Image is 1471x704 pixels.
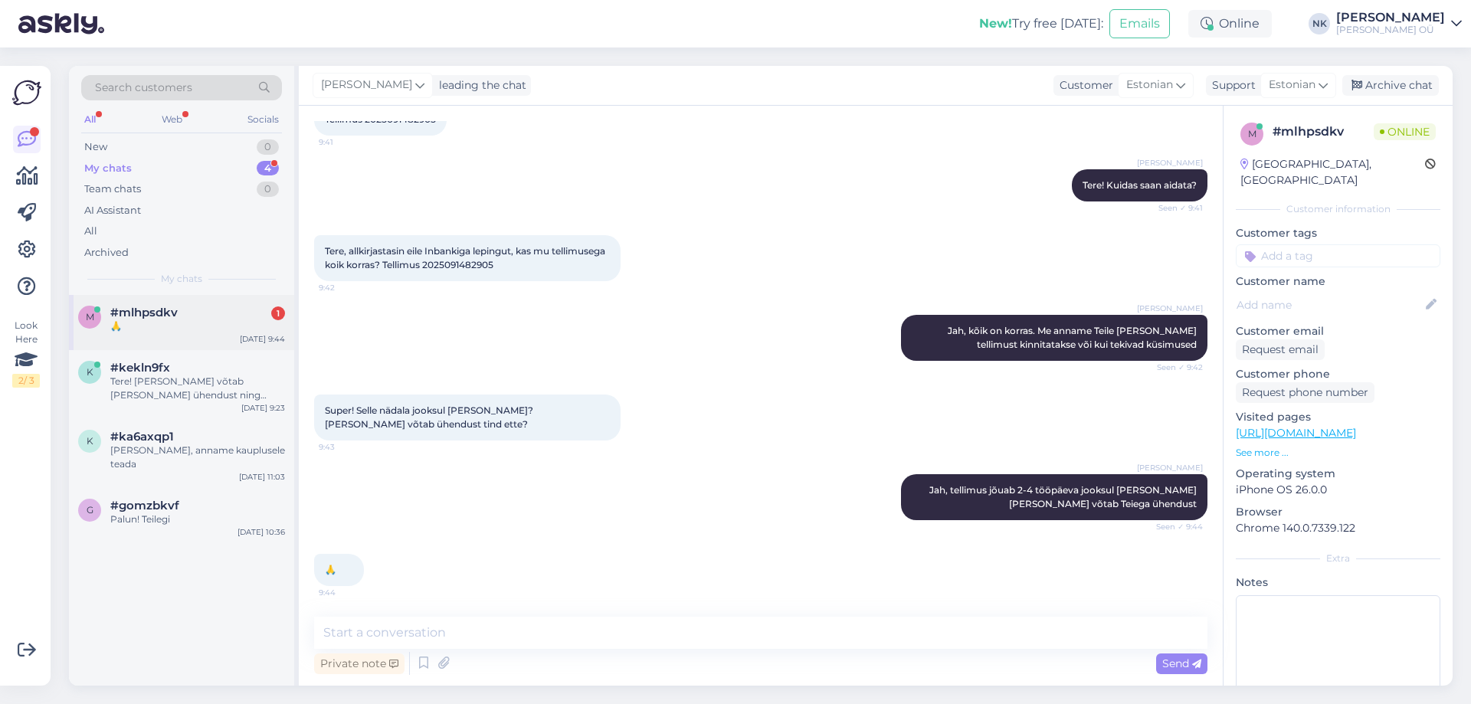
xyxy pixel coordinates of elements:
div: leading the chat [433,77,526,93]
div: Request phone number [1236,382,1374,403]
div: Customer information [1236,202,1440,216]
p: Visited pages [1236,409,1440,425]
div: [DATE] 9:44 [240,333,285,345]
div: Online [1188,10,1272,38]
div: Socials [244,110,282,129]
span: [PERSON_NAME] [1137,303,1203,314]
span: #kekln9fx [110,361,170,375]
p: See more ... [1236,446,1440,460]
span: Online [1374,123,1436,140]
div: Tere! [PERSON_NAME] võtab [PERSON_NAME] ühendust ning saate kooskõlastada temaga täpsema tarneaeg... [110,375,285,402]
input: Add name [1237,296,1423,313]
span: My chats [161,272,202,286]
p: Browser [1236,504,1440,520]
div: Archive chat [1342,75,1439,96]
span: 🙏 [325,564,336,575]
span: k [87,366,93,378]
input: Add a tag [1236,244,1440,267]
span: k [87,435,93,447]
div: [DATE] 9:23 [241,402,285,414]
span: #mlhpsdkv [110,306,178,319]
a: [PERSON_NAME][PERSON_NAME] OÜ [1336,11,1462,36]
span: Seen ✓ 9:41 [1145,202,1203,214]
span: Search customers [95,80,192,96]
span: Tere, allkirjastasin eile Inbankiga lepingut, kas mu tellimusega koik korras? Tellimus 2025091482905 [325,245,608,270]
div: Private note [314,653,405,674]
p: Customer tags [1236,225,1440,241]
div: # mlhpsdkv [1273,123,1374,141]
div: [PERSON_NAME] [1336,11,1445,24]
span: [PERSON_NAME] [1137,157,1203,169]
div: My chats [84,161,132,176]
span: Send [1162,657,1201,670]
p: Operating system [1236,466,1440,482]
div: All [84,224,97,239]
div: Request email [1236,339,1325,360]
span: Super! Selle nädala jooksul [PERSON_NAME]? [PERSON_NAME] võtab ühendust tind ette? [325,404,536,430]
span: m [86,311,94,323]
span: #ka6axqp1 [110,430,174,444]
p: Customer email [1236,323,1440,339]
div: [DATE] 10:36 [238,526,285,538]
span: g [87,504,93,516]
div: [DATE] 11:03 [239,471,285,483]
div: Look Here [12,319,40,388]
span: Jah, kõik on korras. Me anname Teile [PERSON_NAME] tellimust kinnitatakse või kui tekivad küsimused [948,325,1199,350]
span: m [1248,128,1256,139]
span: Jah, tellimus jõuab 2-4 tööpäeva jooksul [PERSON_NAME] [PERSON_NAME] võtab Teiega ühendust [929,484,1199,509]
span: 9:41 [319,136,376,148]
p: iPhone OS 26.0.0 [1236,482,1440,498]
p: Notes [1236,575,1440,591]
div: 2 / 3 [12,374,40,388]
div: 4 [257,161,279,176]
span: [PERSON_NAME] [1137,462,1203,473]
button: Emails [1109,9,1170,38]
div: Team chats [84,182,141,197]
span: 9:43 [319,441,376,453]
span: Seen ✓ 9:42 [1145,362,1203,373]
div: New [84,139,107,155]
span: #gomzbkvf [110,499,179,512]
div: All [81,110,99,129]
div: Try free [DATE]: [979,15,1103,33]
p: Customer name [1236,273,1440,290]
span: [PERSON_NAME] [321,77,412,93]
img: Askly Logo [12,78,41,107]
div: [PERSON_NAME], anname kauplusele teada [110,444,285,471]
span: 9:44 [319,587,376,598]
div: 0 [257,182,279,197]
div: NK [1309,13,1330,34]
div: Archived [84,245,129,260]
b: New! [979,16,1012,31]
div: Web [159,110,185,129]
div: Extra [1236,552,1440,565]
div: [PERSON_NAME] OÜ [1336,24,1445,36]
div: [GEOGRAPHIC_DATA], [GEOGRAPHIC_DATA] [1240,156,1425,188]
span: Estonian [1269,77,1315,93]
a: [URL][DOMAIN_NAME] [1236,426,1356,440]
div: 🙏 [110,319,285,333]
div: 0 [257,139,279,155]
span: Estonian [1126,77,1173,93]
div: Palun! Teilegi [110,512,285,526]
span: Tere! Kuidas saan aidata? [1083,179,1197,191]
div: Support [1206,77,1256,93]
div: 1 [271,306,285,320]
span: Seen ✓ 9:44 [1145,521,1203,532]
p: Chrome 140.0.7339.122 [1236,520,1440,536]
span: 9:42 [319,282,376,293]
div: Customer [1053,77,1113,93]
div: AI Assistant [84,203,141,218]
p: Customer phone [1236,366,1440,382]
